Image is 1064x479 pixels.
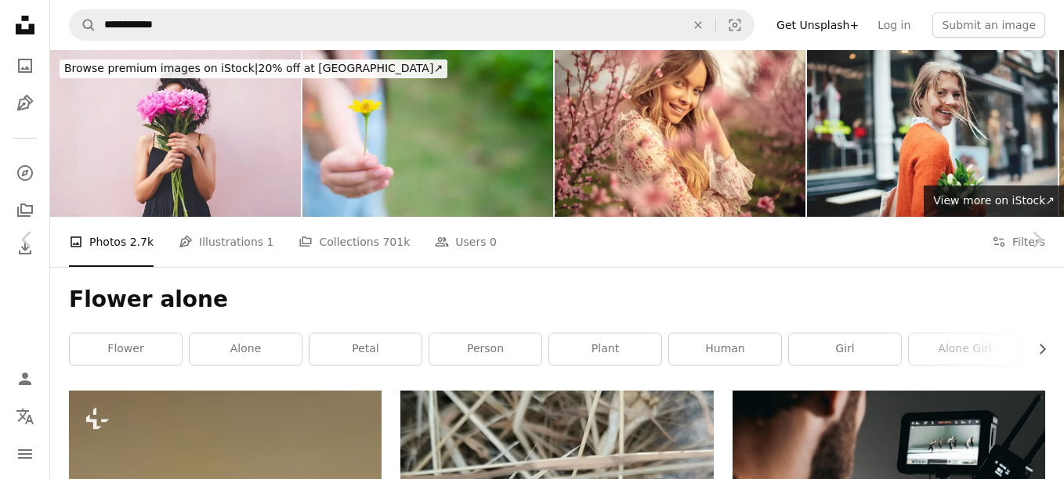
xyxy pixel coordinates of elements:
a: Explore [9,157,41,189]
button: Search Unsplash [70,10,96,40]
a: Users 0 [435,217,497,267]
a: Log in [868,13,920,38]
button: Visual search [716,10,754,40]
a: alone [190,333,302,365]
button: Language [9,401,41,432]
a: Browse premium images on iStock|20% off at [GEOGRAPHIC_DATA]↗ [50,50,457,88]
h1: Flower alone [69,286,1045,314]
a: View more on iStock↗ [924,185,1064,217]
button: Clear [681,10,715,40]
a: human [669,333,781,365]
a: person [429,333,541,365]
span: 0 [490,233,497,250]
a: Next [1009,164,1064,315]
img: Child gives yellow flower [302,50,553,217]
a: alone girl [909,333,1021,365]
a: girl [789,333,901,365]
a: Illustrations [9,88,41,119]
a: Photos [9,50,41,81]
a: petal [309,333,422,365]
a: Log in / Sign up [9,363,41,394]
a: Collections 701k [299,217,410,267]
button: scroll list to the right [1028,333,1045,365]
form: Find visuals sitewide [69,9,755,41]
img: Amazing young woman posing in apricot tree orchard at spring [555,50,805,217]
span: 701k [382,233,410,250]
button: Menu [9,438,41,470]
a: flower [70,333,182,365]
button: Submit an image [932,13,1045,38]
span: 1 [267,233,274,250]
a: Illustrations 1 [179,217,273,267]
span: 20% off at [GEOGRAPHIC_DATA] ↗ [64,62,443,74]
span: Browse premium images on iStock | [64,62,258,74]
a: plant [549,333,661,365]
button: Filters [992,217,1045,267]
img: You don't need someone else to buy you flowers! [50,50,301,217]
a: Get Unsplash+ [767,13,868,38]
span: View more on iStock ↗ [933,194,1055,207]
img: Dutch woman with tulips in Utrecht [807,50,1058,217]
